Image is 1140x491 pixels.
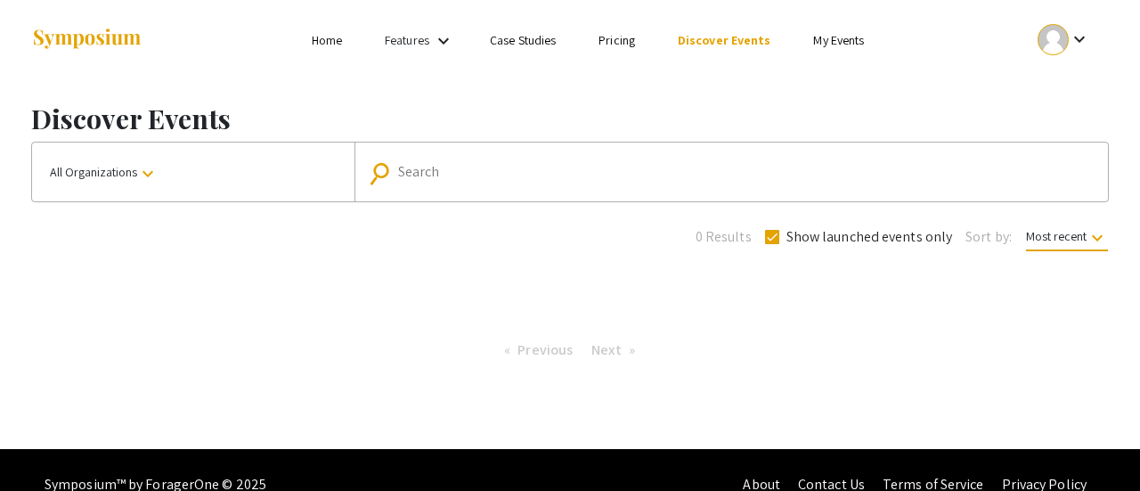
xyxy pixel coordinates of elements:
a: Home [312,32,342,48]
button: All Organizations [32,143,354,201]
mat-icon: Expand account dropdown [1069,29,1090,50]
button: Most recent [1012,220,1122,252]
a: Features [385,32,429,48]
span: Sort by: [965,226,1012,248]
a: Discover Events [678,32,771,48]
span: Most recent [1026,228,1108,251]
span: All Organizations [50,164,159,180]
a: Case Studies [490,32,556,48]
mat-icon: keyboard_arrow_down [1087,227,1108,249]
ul: Pagination [495,337,644,364]
span: 0 Results [696,226,752,248]
span: Next [591,340,621,359]
span: Show launched events only [786,226,953,248]
h1: Discover Events [31,102,1109,135]
mat-icon: keyboard_arrow_down [137,163,159,184]
mat-icon: Expand Features list [433,30,454,52]
a: My Events [813,32,864,48]
a: Pricing [598,32,635,48]
span: Previous [517,340,573,359]
mat-icon: Search [371,158,397,189]
button: Expand account dropdown [1019,20,1109,60]
img: Symposium by ForagerOne [31,28,142,52]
